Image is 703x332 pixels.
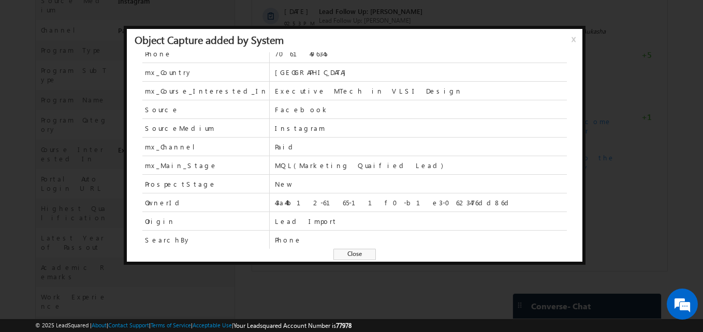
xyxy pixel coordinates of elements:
[35,321,352,330] span: © 2025 LeadSquared | | | | |
[142,175,269,193] span: ProspectStage
[67,213,371,222] span: Lead Follow Up: [PERSON_NAME]
[93,122,116,129] span: Aukasha
[142,82,269,100] span: mx_Course_Interested_In
[275,142,567,152] span: Paid
[238,223,281,233] span: Owner:
[142,193,269,212] span: OwnerId
[67,203,371,213] span: Lead Follow Up: [PERSON_NAME]
[275,217,567,226] span: Lead Import
[143,223,227,233] span: Completed on:
[231,59,297,68] span: Contacted - Call Back
[145,161,217,170] span: mx_Main_Stage
[10,40,44,50] div: Today
[32,110,55,119] span: [DATE]
[291,282,310,291] span: Guddi
[572,34,580,52] span: x
[134,282,275,291] span: Aukasha([EMAIL_ADDRESS][DOMAIN_NAME])
[32,71,63,81] span: 02:21 PM
[142,119,269,137] span: SourceMedium
[32,254,63,263] span: 02:53 PM
[183,224,227,232] span: [DATE] 02:53 PM
[92,322,107,328] a: About
[32,122,63,131] span: 12:20 PM
[142,156,269,174] span: mx_Main_Stage
[88,224,133,232] span: [DATE] 12:00 PM
[145,198,183,207] span: OwnerId
[145,217,175,226] span: Origin
[145,235,191,245] span: SearchBy
[67,110,371,119] span: Not answering
[67,141,305,159] span: Object Stage changed from to by through
[67,273,311,291] span: Object Owner changed from to by .
[32,59,55,69] span: [DATE]
[170,5,195,30] div: Minimize live chat window
[231,141,245,150] span: New
[67,242,217,251] span: Had a Phone Conversation
[389,247,400,259] span: +5
[108,322,149,328] a: Contact Support
[32,273,55,282] span: [DATE]
[151,322,191,328] a: Terms of Service
[97,150,120,159] span: System
[145,49,172,58] span: Phone
[67,121,371,130] span: Added by on
[142,212,269,230] span: Origin
[18,54,43,68] img: d_60004797649_company_0_60004797649
[52,8,129,24] div: Sales Activity,Program,Email Bounced,Email Link Clicked,Email Marked Spam & 72 more..
[155,150,206,159] span: Automation
[32,285,63,294] span: 12:55 PM
[178,11,199,21] div: All Time
[99,304,150,313] span: Automation
[275,198,567,207] span: 43a44b12-6165-11f0-b1e3-0623476dd86d
[142,44,269,63] span: Phone
[32,184,63,193] span: 02:53 PM
[152,258,188,272] em: Submit
[54,11,84,21] div: 77 Selected
[142,138,269,156] span: mx_Channel
[275,161,567,170] span: MQL(Marketing Quaified Lead)
[124,122,168,129] span: [DATE] 12:20 PM
[32,203,55,213] span: [DATE]
[32,304,55,313] span: [DATE]
[333,249,376,260] span: Close
[142,63,269,81] span: mx_Country
[275,49,567,58] span: 7061496345
[220,172,291,181] span: Dynamic Form
[67,172,371,191] span: Dynamic Form Submission: was submitted by Aukasha
[275,68,567,77] span: [GEOGRAPHIC_DATA]
[142,231,269,249] span: SearchBy
[275,124,567,133] span: Instagram
[145,179,216,189] span: ProspectStage
[10,8,46,23] span: Activity Type
[336,322,352,329] span: 77978
[193,322,232,328] a: Acceptable Use
[257,224,281,232] span: Aukasha
[275,105,567,114] span: Facebook
[115,69,142,78] span: Aukasha
[32,242,55,251] span: [DATE]
[330,224,354,232] span: Aukasha
[10,91,44,100] div: [DATE]
[275,179,567,189] span: New
[145,124,214,133] span: SourceMedium
[54,54,174,68] div: Leave a message
[156,8,170,23] span: Time
[67,141,305,159] span: Contacted - Call Back
[145,86,268,96] span: mx_Course_Interested_In
[226,242,291,251] span: Call again
[67,223,133,233] span: Due on:
[275,235,567,245] span: Phone
[32,172,55,182] span: [DATE]
[145,105,179,114] span: Source
[13,96,189,249] textarea: Type your message and click 'Submit'
[145,142,203,152] span: mx_Channel
[67,59,320,78] span: Not Interested
[32,141,55,150] span: [DATE]
[233,322,352,329] span: Your Leadsquared Account Number is
[67,273,301,291] span: Guddi([EMAIL_ADDRESS][DOMAIN_NAME])
[291,223,354,233] span: Completed By:
[275,86,567,96] span: Executive MTech in VLSI Design
[145,68,193,77] span: mx_Country
[142,100,269,118] span: Source
[67,59,320,78] span: Object Stage changed from to by .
